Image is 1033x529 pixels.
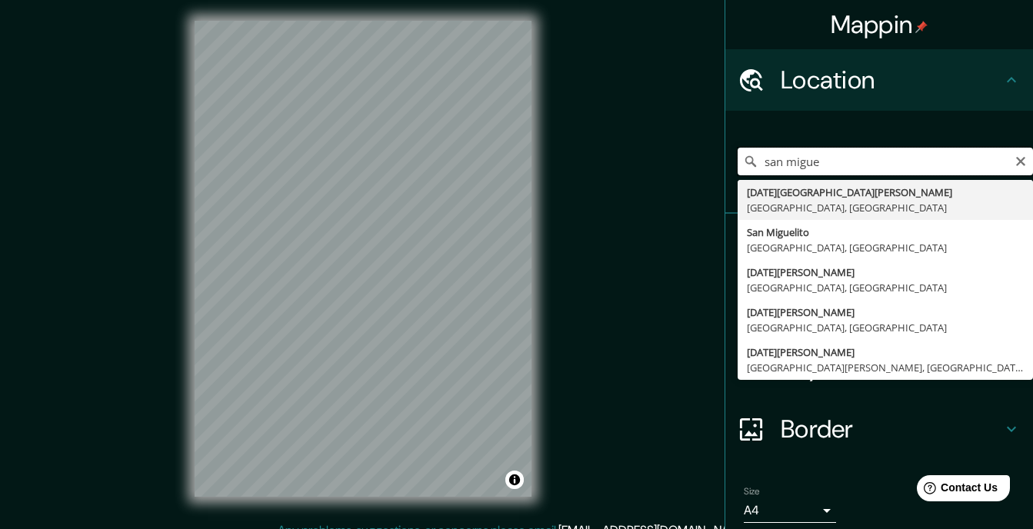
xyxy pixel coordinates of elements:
[1015,153,1027,168] button: Clear
[725,275,1033,337] div: Style
[725,398,1033,460] div: Border
[747,185,1024,200] div: [DATE][GEOGRAPHIC_DATA][PERSON_NAME]
[747,280,1024,295] div: [GEOGRAPHIC_DATA], [GEOGRAPHIC_DATA]
[896,469,1016,512] iframe: Help widget launcher
[747,264,1024,280] div: [DATE][PERSON_NAME]
[781,414,1002,444] h4: Border
[915,21,928,33] img: pin-icon.png
[831,9,928,40] h4: Mappin
[725,214,1033,275] div: Pins
[505,471,524,489] button: Toggle attribution
[738,148,1033,175] input: Pick your city or area
[725,337,1033,398] div: Layout
[747,225,1024,240] div: San Miguelito
[195,21,531,497] canvas: Map
[744,498,836,523] div: A4
[747,240,1024,255] div: [GEOGRAPHIC_DATA], [GEOGRAPHIC_DATA]
[744,485,760,498] label: Size
[781,65,1002,95] h4: Location
[747,304,1024,320] div: [DATE][PERSON_NAME]
[747,320,1024,335] div: [GEOGRAPHIC_DATA], [GEOGRAPHIC_DATA]
[725,49,1033,111] div: Location
[747,200,1024,215] div: [GEOGRAPHIC_DATA], [GEOGRAPHIC_DATA]
[747,344,1024,360] div: [DATE][PERSON_NAME]
[747,360,1024,375] div: [GEOGRAPHIC_DATA][PERSON_NAME], [GEOGRAPHIC_DATA]
[781,352,1002,383] h4: Layout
